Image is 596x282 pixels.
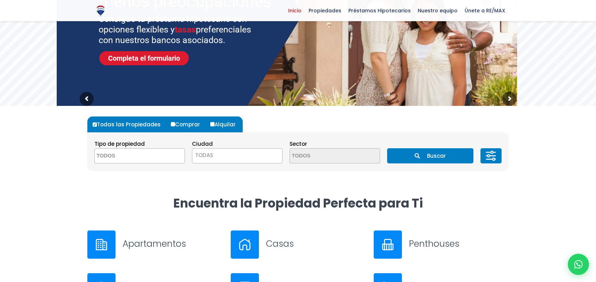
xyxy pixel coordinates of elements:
h3: Apartamentos [123,238,222,250]
a: Apartamentos [87,230,222,259]
span: Ciudad [192,140,213,148]
h3: Penthouses [409,238,509,250]
label: Comprar [169,116,207,132]
strong: Encuentra la Propiedad Perfecta para Ti [173,194,423,212]
button: Buscar [387,148,473,163]
span: Sector [290,140,307,148]
span: Tipo de propiedad [94,140,145,148]
img: Logo de REMAX [94,5,107,17]
span: Préstamos Hipotecarios [345,5,414,16]
label: Todas las Propiedades [91,116,168,132]
span: TODAS [195,151,213,159]
span: TODAS [192,148,283,163]
span: Inicio [285,5,305,16]
textarea: Search [95,149,163,164]
a: Casas [231,230,366,259]
a: Completa el formulario [99,51,189,65]
input: Todas las Propiedades [93,122,97,127]
input: Comprar [171,122,175,126]
span: tasas [175,24,196,35]
input: Alquilar [210,122,215,126]
span: Propiedades [305,5,345,16]
sr7-txt: Consigue tu préstamo hipotecario con opciones flexibles y preferenciales con nuestros bancos asoc... [99,14,260,46]
span: Nuestro equipo [414,5,461,16]
h3: Casas [266,238,366,250]
span: TODAS [192,150,282,160]
textarea: Search [290,149,358,164]
span: Únete a RE/MAX [461,5,509,16]
label: Alquilar [209,116,243,132]
a: Penthouses [374,230,509,259]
